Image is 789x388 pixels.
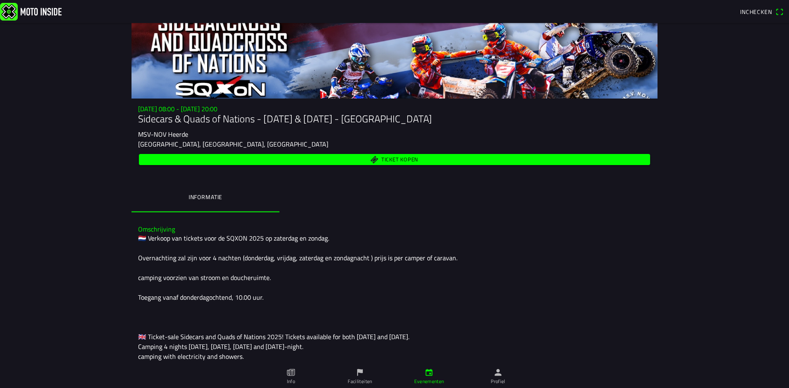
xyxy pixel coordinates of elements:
ion-icon: flag [355,368,365,377]
ion-label: Info [287,378,295,385]
h3: Omschrijving [138,225,651,233]
ion-text: MSV-NOV Heerde [138,129,188,139]
a: Incheckenqr scanner [736,5,787,18]
span: Ticket kopen [381,157,418,163]
ion-text: [GEOGRAPHIC_DATA], [GEOGRAPHIC_DATA], [GEOGRAPHIC_DATA] [138,139,328,149]
span: Inchecken [740,7,772,16]
ion-icon: calendar [424,368,434,377]
ion-label: Informatie [189,193,222,202]
ion-label: Profiel [491,378,505,385]
ion-icon: paper [286,368,295,377]
h3: [DATE] 08:00 - [DATE] 20:00 [138,105,651,113]
ion-label: Faciliteiten [348,378,372,385]
ion-icon: person [494,368,503,377]
h1: Sidecars & Quads of Nations - [DATE] & [DATE] - [GEOGRAPHIC_DATA] [138,113,651,125]
div: 🇳🇱 Verkoop van tickets voor de SQXON 2025 op zaterdag en zondag. Overnachting zal zijn voor 4 nac... [138,233,651,381]
ion-label: Evenementen [414,378,444,385]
